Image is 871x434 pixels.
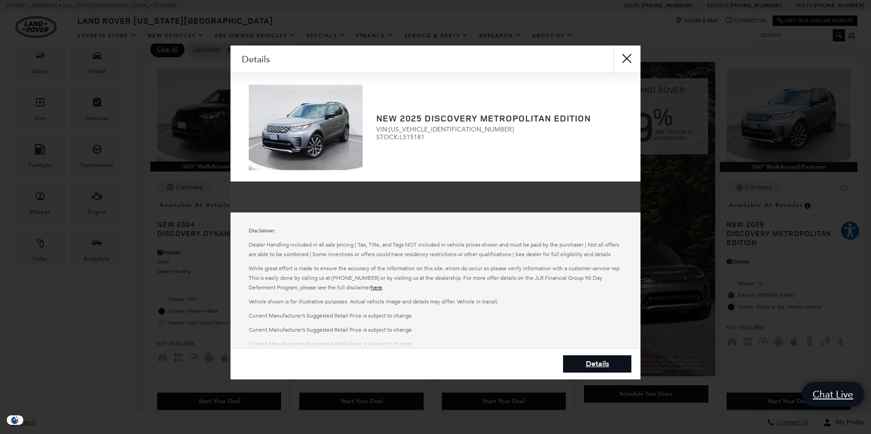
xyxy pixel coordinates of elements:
[249,240,622,259] p: Dealer Handling included in all sale pricing | Tax, Title, and Tags NOT included in vehicle price...
[376,126,622,133] span: VIN: [US_VEHICLE_IDENTIFICATION_NUMBER]
[249,264,622,293] p: While great effort is made to ensure the accuracy of the information on this site, errors do occu...
[231,182,640,212] div: Please Call for Price
[376,113,622,123] h2: New 2025 Discovery Metropolitan Edition
[802,382,864,407] a: Chat Live
[5,415,26,425] section: Click to Open Cookie Consent Modal
[231,45,640,73] div: Details
[249,325,622,335] p: Current Manufacturer’s Suggested Retail Price is subject to change.
[249,227,277,234] strong: Disclaimer:
[808,388,858,400] span: Chat Live
[613,45,640,73] button: close
[249,85,363,170] img: Discovery Metropolitan Edition
[5,415,26,425] img: Opt-Out Icon
[249,311,622,321] p: Current Manufacturer’s Suggested Retail Price is subject to change.
[371,284,382,291] a: here
[563,355,631,373] a: Details
[249,339,622,349] p: Current Manufacturer’s Suggested Retail Price is subject to change.
[376,133,622,141] span: STOCK: L515181
[249,297,622,307] p: Vehicle shown is for illustrative purposes. Actual vehicle image and details may differ. Vehicle ...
